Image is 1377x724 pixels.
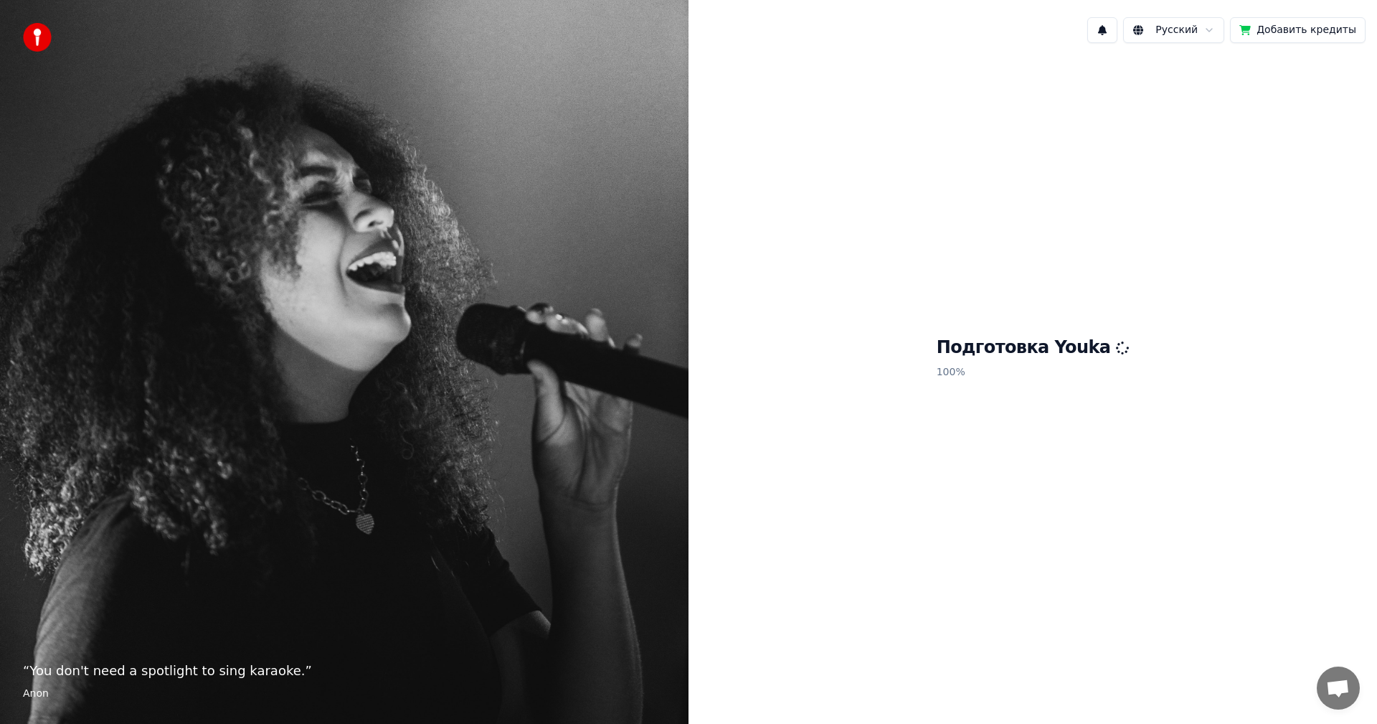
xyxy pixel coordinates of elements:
p: “ You don't need a spotlight to sing karaoke. ” [23,661,666,681]
footer: Anon [23,687,666,701]
button: Добавить кредиты [1230,17,1366,43]
p: 100 % [937,359,1130,385]
h1: Подготовка Youka [937,337,1130,359]
a: Открытый чат [1317,667,1360,710]
img: youka [23,23,52,52]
